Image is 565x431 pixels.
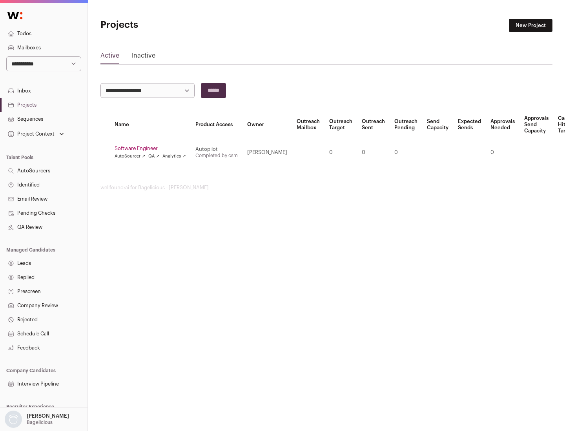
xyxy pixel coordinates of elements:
[390,139,422,166] td: 0
[100,19,251,31] h1: Projects
[6,131,55,137] div: Project Context
[242,110,292,139] th: Owner
[115,145,186,152] a: Software Engineer
[132,51,155,63] a: Inactive
[519,110,553,139] th: Approvals Send Capacity
[6,129,66,139] button: Open dropdown
[191,110,242,139] th: Product Access
[292,110,324,139] th: Outreach Mailbox
[148,153,159,159] a: QA ↗
[100,185,552,191] footer: wellfound:ai for Bagelicious - [PERSON_NAME]
[115,153,145,159] a: AutoSourcer ↗
[324,139,357,166] td: 0
[357,139,390,166] td: 0
[195,153,238,158] a: Completed by csm
[3,8,27,24] img: Wellfound
[324,110,357,139] th: Outreach Target
[390,110,422,139] th: Outreach Pending
[357,110,390,139] th: Outreach Sent
[195,146,238,152] div: Autopilot
[110,110,191,139] th: Name
[422,110,453,139] th: Send Capacity
[100,51,119,63] a: Active
[453,110,486,139] th: Expected Sends
[3,411,71,428] button: Open dropdown
[27,419,53,426] p: Bagelicious
[486,110,519,139] th: Approvals Needed
[162,153,186,159] a: Analytics ↗
[242,139,292,166] td: [PERSON_NAME]
[5,411,22,428] img: nopic.png
[27,413,69,419] p: [PERSON_NAME]
[509,19,552,32] a: New Project
[486,139,519,166] td: 0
